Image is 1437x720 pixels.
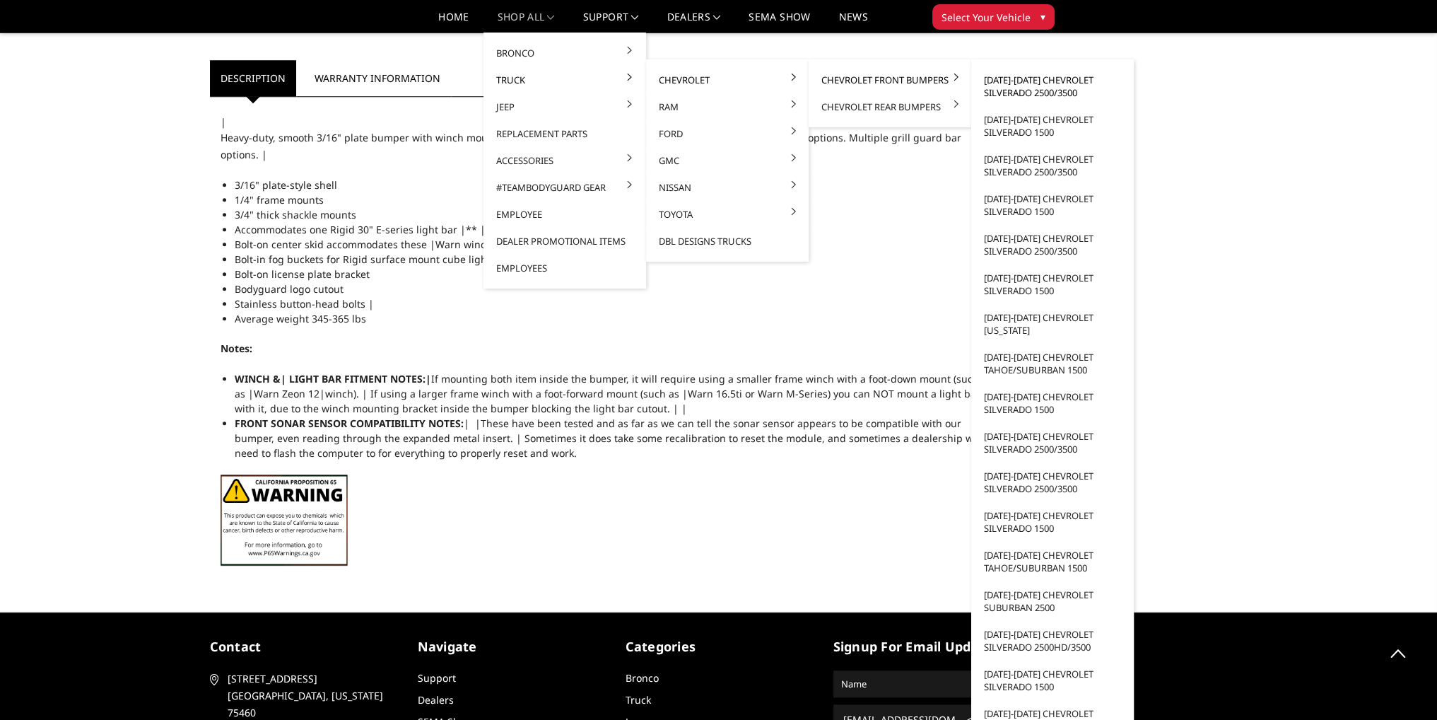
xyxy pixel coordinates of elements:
span: Average weight 345-365 lbs [235,312,366,325]
a: Accessories [489,147,640,174]
a: Replacement Parts [489,120,640,147]
a: Warranty Information [304,60,451,96]
a: Description [210,60,296,96]
span: Accommodates one Rigid 30" E-series light bar |** | (see fitment notes below) [235,223,607,236]
a: [DATE]-[DATE] Chevrolet Silverado 2500HD/3500 [977,621,1128,661]
span: Stainless button-head bolts | [235,297,374,310]
h5: Categories [626,637,812,656]
span: 3/4" thick shackle mounts [235,208,356,221]
strong: FRONT SONAR SENSOR COMPATIBILITY NOTES: [235,417,464,430]
a: Dealers [418,693,454,707]
a: Support [583,12,639,33]
span: If mounting both item inside the bumper, it will require using a smaller frame winch with a foot-... [235,372,980,415]
a: Click to Top [1380,635,1416,670]
a: Bronco [489,40,640,66]
a: Toyota [652,201,803,228]
a: Chevrolet Front Bumpers [814,66,966,93]
div: | [221,115,999,129]
h5: Navigate [418,637,604,656]
a: Nissan [652,174,803,201]
span: Bodyguard logo cutout [235,282,344,296]
a: GMC [652,147,803,174]
a: Chevrolet Rear Bumpers [814,93,966,120]
a: SEMA Show [749,12,810,33]
span: WINCH &| LIGHT BAR FITMENT NOTES: [235,372,426,385]
h5: signup for email updates [833,637,1020,656]
a: Ram [652,93,803,120]
a: [DATE]-[DATE] Chevrolet Silverado 2500/3500 [977,66,1128,106]
span: 1/4" frame mounts [235,193,324,207]
a: [DATE]-[DATE] Chevrolet Suburban 2500 [977,581,1128,621]
a: [DATE]-[DATE] Chevrolet Silverado 2500/3500 [977,463,1128,502]
strong: | [235,372,431,385]
a: [DATE]-[DATE] Chevrolet Tahoe/Suburban 1500 [977,542,1128,581]
a: Chevrolet [652,66,803,93]
a: Home [438,12,469,33]
h5: contact [210,637,397,656]
strong: Notes: [221,342,252,355]
a: Warn 16.5ti or Warn M-Series [688,387,828,400]
a: [DATE]-[DATE] Chevrolet Tahoe/Suburban 1500 [977,344,1128,383]
a: [DATE]-[DATE] Chevrolet Silverado 2500/3500 [977,423,1128,463]
a: [DATE]-[DATE] Chevrolet Silverado 1500 [977,502,1128,542]
span: 3/16" plate-style shell [235,178,337,192]
a: [DATE]-[DATE] Chevrolet Silverado 2500/3500 [977,225,1128,265]
a: Truck [489,66,640,93]
span: ▾ [1040,9,1045,24]
a: [DATE]-[DATE] Chevrolet Silverado 1500 [977,185,1128,225]
a: Truck [626,693,651,707]
a: News [838,12,867,33]
a: Bronco [626,671,659,685]
a: Warn winches [435,238,503,251]
a: #TeamBodyguard Gear [489,174,640,201]
span: | |These have been tested and as far as we can tell the sonar sensor appears to be compatible wit... [235,417,982,460]
a: [DATE]-[DATE] Chevrolet Silverado 1500 [977,661,1128,700]
a: Support [418,671,456,685]
a: Dealer Promotional Items [489,228,640,255]
button: Select Your Vehicle [932,4,1055,30]
span: Heavy-duty, smooth 3/16" plate bumper with winch mount &| light bar cutout. |Modular center skid ... [221,131,961,161]
a: Warn Zeon 12 [254,387,319,400]
a: Ford [652,120,803,147]
a: Employees [489,255,640,281]
span: Bolt-in fog buckets for Rigid surface mount cube lights | [235,252,504,266]
input: Name [835,673,1018,695]
a: [DATE]-[DATE] Chevrolet [US_STATE] [977,304,1128,344]
span: Select Your Vehicle [942,10,1031,25]
span: Bolt-on license plate bracket [235,267,370,281]
a: Dealers [667,12,721,33]
a: DBL Designs Trucks [652,228,803,255]
a: Employee [489,201,640,228]
iframe: Chat Widget [1366,652,1437,720]
a: [DATE]-[DATE] Chevrolet Silverado 2500/3500 [977,146,1128,185]
a: shop all [498,12,555,33]
a: [DATE]-[DATE] Chevrolet Silverado 1500 [977,383,1128,423]
a: [DATE]-[DATE] Chevrolet Silverado 1500 [977,106,1128,146]
span: Bolt-on center skid accommodates these | |** | (see fitment notes below) [235,238,650,251]
a: Jeep [489,93,640,120]
a: [DATE]-[DATE] Chevrolet Silverado 1500 [977,265,1128,304]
